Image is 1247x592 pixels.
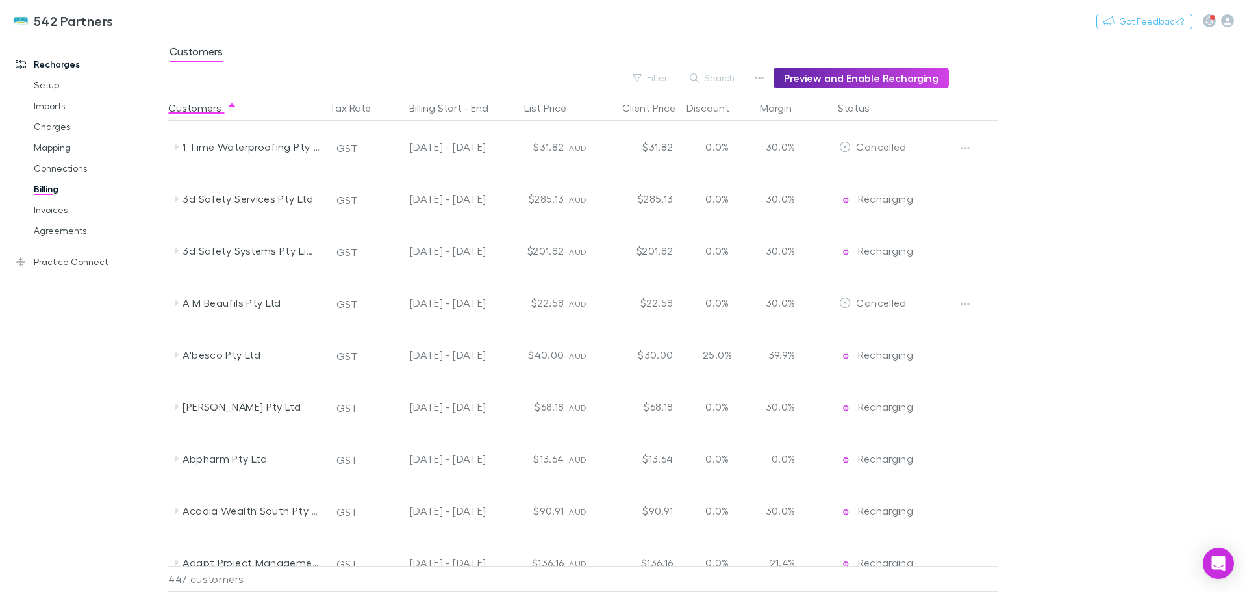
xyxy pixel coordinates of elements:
div: Abpharm Pty LtdGST[DATE] - [DATE]$13.64AUD$13.640.0%0.0%EditRechargingRecharging [168,433,1005,485]
span: Recharging [858,452,913,465]
div: $30.00 [600,329,678,381]
span: Cancelled [856,296,906,309]
div: Acadia Wealth South Pty Ltd [183,485,320,537]
span: AUD [569,559,586,569]
div: A'besco Pty Ltd [183,329,320,381]
span: AUD [569,247,586,257]
p: 0.0% [761,451,795,467]
div: $68.18 [600,381,678,433]
div: $90.91 [491,485,569,537]
img: Recharging [839,558,852,571]
button: GST [331,502,364,522]
div: $201.82 [491,225,569,277]
a: Charges [21,116,175,137]
div: 3d Safety Services Pty Ltd [183,173,320,225]
img: Recharging [839,506,852,519]
div: 25.0% [678,329,756,381]
div: $90.91 [600,485,678,537]
div: $285.13 [491,173,569,225]
div: [DATE] - [DATE] [379,485,486,537]
a: Connections [21,158,175,179]
span: Recharging [858,192,913,205]
p: 30.0% [761,399,795,415]
a: Invoices [21,199,175,220]
span: Customers [170,45,223,62]
button: Tax Rate [329,95,386,121]
span: AUD [569,195,586,205]
button: GST [331,294,364,315]
div: 1 Time Waterproofing Pty Ltd [183,121,320,173]
a: Billing [21,179,175,199]
div: 0.0% [678,433,756,485]
div: A'besco Pty LtdGST[DATE] - [DATE]$40.00AUD$30.0025.0%39.9%EditRechargingRecharging [168,329,1005,381]
div: 3d Safety Services Pty LtdGST[DATE] - [DATE]$285.13AUD$285.130.0%30.0%EditRechargingRecharging [168,173,1005,225]
button: GST [331,242,364,263]
div: A M Beaufils Pty Ltd [183,277,320,329]
button: List Price [524,95,582,121]
img: Recharging [839,402,852,415]
button: GST [331,190,364,211]
div: $201.82 [600,225,678,277]
div: Discount [686,95,745,121]
button: Preview and Enable Recharging [774,68,949,88]
button: Margin [760,95,807,121]
div: 447 customers [168,566,324,592]
div: Abpharm Pty Ltd [183,433,320,485]
div: Adapt Project Management Pty LtdGST[DATE] - [DATE]$136.16AUD$136.160.0%21.4%EditRechargingRecharging [168,537,1005,589]
div: 3d Safety Systems Pty Limited [183,225,320,277]
div: 0.0% [678,121,756,173]
a: Mapping [21,137,175,158]
div: 0.0% [678,485,756,537]
h3: 542 Partners [34,13,114,29]
div: $136.16 [600,537,678,589]
div: $31.82 [600,121,678,173]
a: 542 Partners [5,5,121,36]
p: 21.4% [761,555,795,571]
span: Recharging [858,244,913,257]
span: Cancelled [856,140,906,153]
div: $136.16 [491,537,569,589]
div: [DATE] - [DATE] [379,329,486,381]
div: 0.0% [678,381,756,433]
a: Practice Connect [3,251,175,272]
button: Client Price [622,95,691,121]
div: [PERSON_NAME] Pty Ltd [183,381,320,433]
span: AUD [569,403,586,413]
p: 30.0% [761,243,795,259]
div: [PERSON_NAME] Pty LtdGST[DATE] - [DATE]$68.18AUD$68.180.0%30.0%EditRechargingRecharging [168,381,1005,433]
div: 1 Time Waterproofing Pty LtdGST[DATE] - [DATE]$31.82AUD$31.820.0%30.0%EditCancelled [168,121,1005,173]
img: Recharging [839,454,852,467]
p: 39.9% [761,347,795,363]
div: Acadia Wealth South Pty LtdGST[DATE] - [DATE]$90.91AUD$90.910.0%30.0%EditRechargingRecharging [168,485,1005,537]
button: GST [331,346,364,367]
button: GST [331,450,364,470]
div: [DATE] - [DATE] [379,433,486,485]
div: $13.64 [600,433,678,485]
div: 0.0% [678,173,756,225]
div: $22.58 [600,277,678,329]
span: AUD [569,143,586,153]
a: Setup [21,75,175,96]
span: AUD [569,351,586,361]
p: 30.0% [761,139,795,155]
button: Got Feedback? [1096,14,1192,29]
p: 30.0% [761,191,795,207]
button: Customers [168,95,237,121]
div: [DATE] - [DATE] [379,277,486,329]
img: Recharging [839,194,852,207]
div: [DATE] - [DATE] [379,121,486,173]
div: $31.82 [491,121,569,173]
button: Billing Start - End [409,95,504,121]
div: [DATE] - [DATE] [379,537,486,589]
div: [DATE] - [DATE] [379,225,486,277]
div: Adapt Project Management Pty Ltd [183,537,320,589]
span: Recharging [858,348,913,361]
div: A M Beaufils Pty LtdGST[DATE] - [DATE]$22.58AUD$22.580.0%30.0%EditCancelled [168,277,1005,329]
img: Recharging [839,350,852,363]
div: $13.64 [491,433,569,485]
img: 542 Partners's Logo [13,13,29,29]
span: Recharging [858,504,913,517]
